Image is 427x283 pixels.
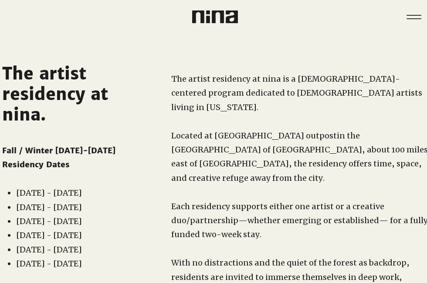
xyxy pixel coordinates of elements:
[2,145,115,169] span: Fall / Winter [DATE]-[DATE] Residency Dates
[16,259,82,269] span: [DATE] - [DATE]
[16,188,82,198] span: [DATE] - [DATE]
[192,10,238,23] img: Nina Logo CMYK_Charcoal.png
[171,131,337,141] span: Located at [GEOGRAPHIC_DATA] outpost
[16,230,82,240] span: [DATE] - [DATE]
[400,3,427,30] button: Menu
[16,216,82,226] span: [DATE] - [DATE]
[16,202,82,212] span: [DATE] - [DATE]
[16,245,82,255] span: [DATE] - [DATE]
[400,3,427,30] nav: Site
[2,63,108,125] span: The artist residency at nina.
[171,74,422,112] span: The artist residency at nina is a [DEMOGRAPHIC_DATA]-centered program dedicated to [DEMOGRAPHIC_D...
